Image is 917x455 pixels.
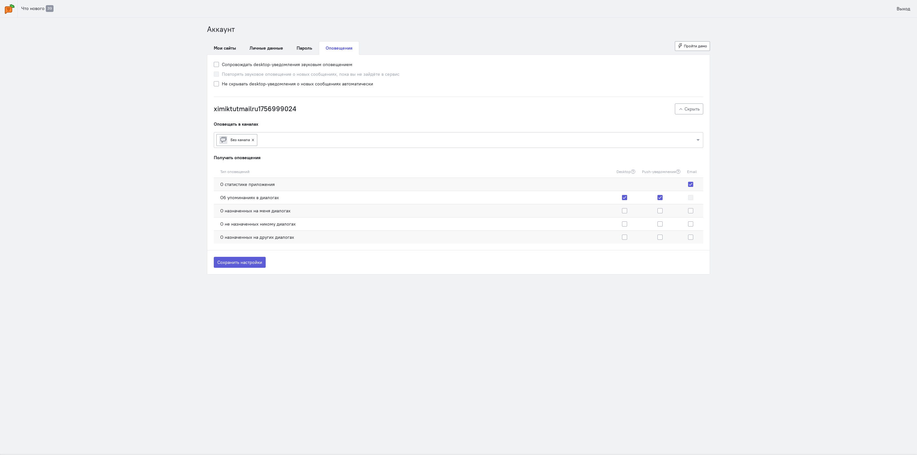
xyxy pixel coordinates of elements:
th: Push-уведомления [639,166,684,178]
a: Пароль [290,41,319,55]
th: Desktop [613,166,639,178]
span: Скрыть [685,106,700,112]
td: О назначенных на меня диалогах [214,204,613,217]
button: Пройти демо [675,41,710,51]
span: 39 [46,5,54,12]
td: О назначенных на других диалогах [214,230,613,244]
label: Не скрывать desktop-уведомления о новых сообщениях автоматически [222,81,373,87]
span: Пройти демо [684,44,707,48]
img: carrot-quest.svg [5,4,15,14]
h3: ximiktutmailru1756999024 [214,105,296,112]
button: Скрыть [675,103,703,114]
th: Email [684,166,703,178]
li: Аккаунт [207,24,235,35]
div: Оповещать в каналах [214,121,703,127]
a: Мои сайты [207,41,243,55]
label: Сопровождать desktop-уведомления звуковым оповещением [222,61,352,68]
span: Что нового [21,5,44,11]
button: Без канала [216,134,257,146]
a: Оповещения [319,41,359,55]
span: Без канала [231,137,250,143]
a: Выход [893,3,914,14]
nav: breadcrumb [207,24,710,35]
th: Тип оповещений [214,166,613,178]
a: Что нового 39 [18,3,57,14]
a: Личные данные [243,41,290,55]
td: О статистике приложения [214,178,613,191]
label: Повторять звуковое оповещение о новых сообщениях, пока вы не зайдёте в сервис [222,71,399,77]
div: Получать оповещения [214,154,703,161]
td: Об упоминаниях в диалогах [214,191,613,204]
td: О не назначенных никому диалогах [214,217,613,230]
button: Сохранить настройки [214,257,266,268]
